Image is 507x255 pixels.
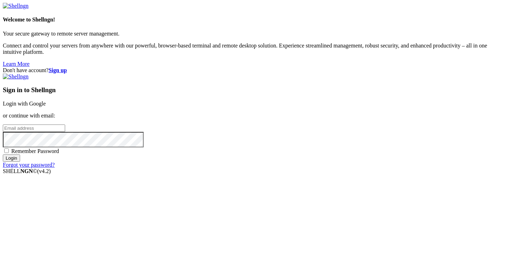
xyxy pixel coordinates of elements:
[11,148,59,154] span: Remember Password
[20,168,33,174] b: NGN
[3,31,504,37] p: Your secure gateway to remote server management.
[3,3,29,9] img: Shellngn
[3,61,30,67] a: Learn More
[3,168,51,174] span: SHELL ©
[3,17,504,23] h4: Welcome to Shellngn!
[3,125,65,132] input: Email address
[3,154,20,162] input: Login
[3,86,504,94] h3: Sign in to Shellngn
[4,148,9,153] input: Remember Password
[3,74,29,80] img: Shellngn
[3,43,504,55] p: Connect and control your servers from anywhere with our powerful, browser-based terminal and remo...
[49,67,67,73] a: Sign up
[37,168,51,174] span: 4.2.0
[3,113,504,119] p: or continue with email:
[3,101,46,107] a: Login with Google
[3,67,504,74] div: Don't have account?
[3,162,55,168] a: Forgot your password?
